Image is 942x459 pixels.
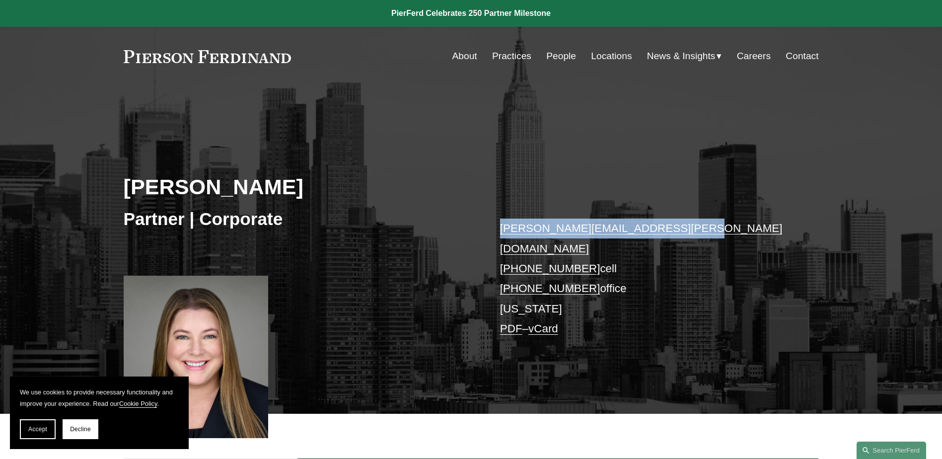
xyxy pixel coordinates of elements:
[591,47,632,66] a: Locations
[28,426,47,433] span: Accept
[20,386,179,409] p: We use cookies to provide necessary functionality and improve your experience. Read our .
[20,419,56,439] button: Accept
[500,282,600,295] a: [PHONE_NUMBER]
[737,47,771,66] a: Careers
[546,47,576,66] a: People
[500,219,790,339] p: cell office [US_STATE] –
[786,47,818,66] a: Contact
[647,48,716,65] span: News & Insights
[452,47,477,66] a: About
[528,322,558,335] a: vCard
[119,400,157,407] a: Cookie Policy
[124,208,471,230] h3: Partner | Corporate
[500,222,783,254] a: [PERSON_NAME][EMAIL_ADDRESS][PERSON_NAME][DOMAIN_NAME]
[492,47,531,66] a: Practices
[857,442,926,459] a: Search this site
[10,377,189,449] section: Cookie banner
[647,47,722,66] a: folder dropdown
[500,262,600,275] a: [PHONE_NUMBER]
[124,174,471,200] h2: [PERSON_NAME]
[70,426,91,433] span: Decline
[63,419,98,439] button: Decline
[500,322,522,335] a: PDF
